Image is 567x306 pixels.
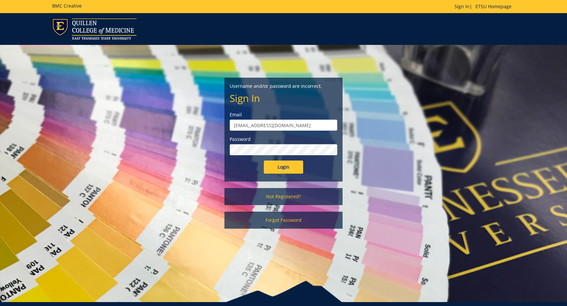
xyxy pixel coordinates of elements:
a: Sign In [454,3,470,10]
a: Forgot Password [224,212,343,229]
a: Not Registered? [224,188,343,205]
h5: BMC Creative [52,3,82,8]
label: Password [230,136,337,143]
p: | [454,3,515,10]
h2: Sign In [230,93,337,104]
input: Login [264,161,303,174]
p: Username and/or password are incorrect. [230,83,337,89]
img: ETSU logo [52,18,136,40]
label: Email [230,111,337,118]
a: ETSU Homepage [472,3,515,10]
